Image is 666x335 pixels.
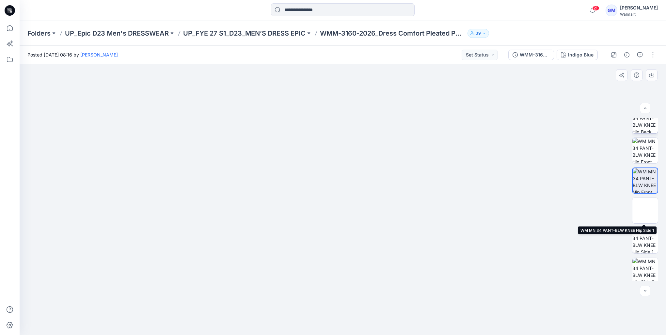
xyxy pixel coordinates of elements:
[476,30,481,37] p: 39
[80,52,118,57] a: [PERSON_NAME]
[568,51,594,58] div: Indigo Blue
[632,258,658,283] img: WM MN 34 PANT-BLW KNEE Hip Side 2
[622,50,632,60] button: Details
[520,51,550,58] div: WMM-3160-2026_Dress Comfort Pleated Pant
[65,29,169,38] a: UP_Epic D23 Men's DRESSWEAR
[468,29,489,38] button: 39
[183,29,306,38] a: UP_FYE 27 S1_D23_MEN’S DRESS EPIC
[620,4,658,12] div: [PERSON_NAME]
[632,228,658,253] img: WM MN 34 PANT-BLW KNEE Hip Side 1 blw Knee
[592,6,599,11] span: 21
[633,168,658,193] img: WM MN 34 PANT-BLW KNEE Hip Front blw Knee
[557,50,598,60] button: Indigo Blue
[508,50,554,60] button: WMM-3160-2026_Dress Comfort Pleated Pant
[620,12,658,17] div: Walmart
[27,29,51,38] a: Folders
[632,108,658,133] img: WM MN 34 PANT-BLW KNEE Hip Back blw Knee
[606,5,617,16] div: GM
[320,29,465,38] p: WMM-3160-2026_Dress Comfort Pleated Pant
[27,51,118,58] span: Posted [DATE] 08:16 by
[632,138,658,163] img: WM MN 34 PANT-BLW KNEE Hip Front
